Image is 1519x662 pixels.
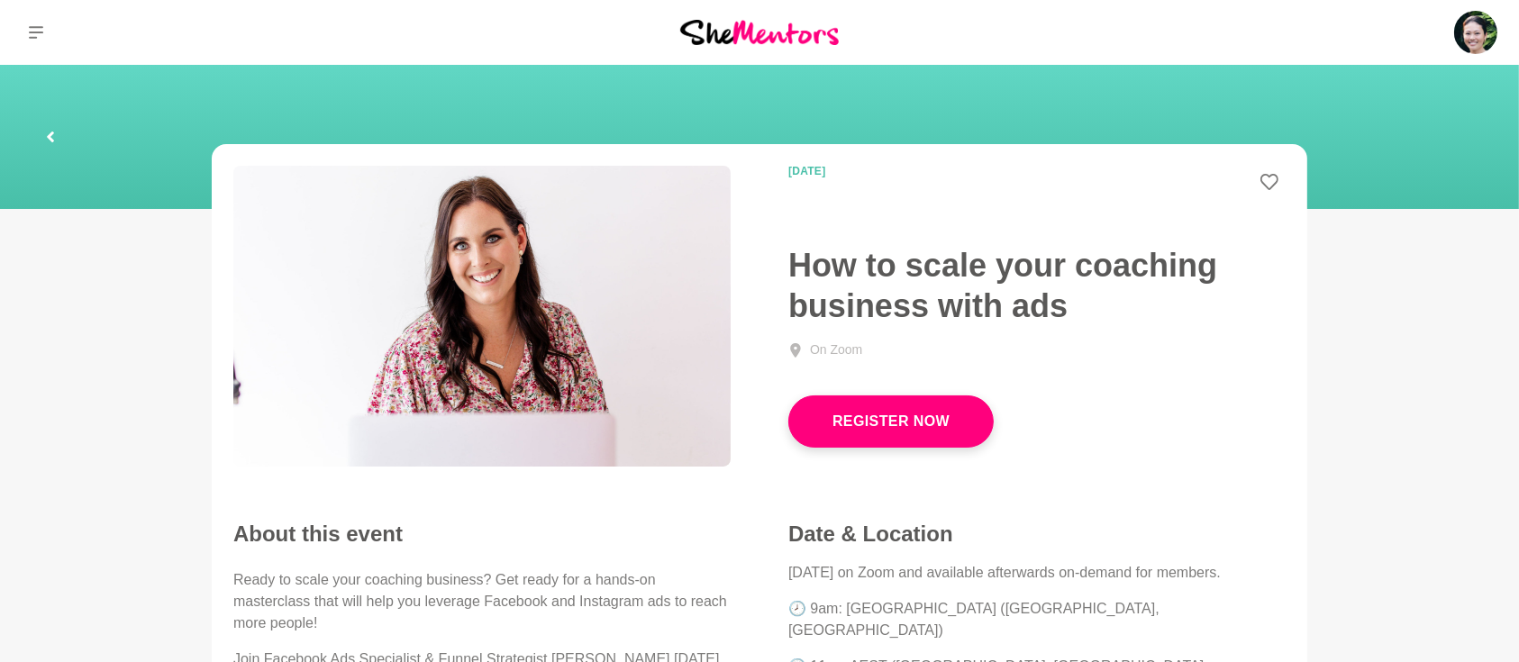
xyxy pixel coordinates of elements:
img: Roselynn Unson [1454,11,1497,54]
div: On Zoom [810,340,862,359]
h1: How to scale your coaching business with ads [788,245,1286,326]
img: Jessica Tutton - Facebook Ads specialist - How to grow your coaching business - She Mentors [233,166,731,467]
p: Ready to scale your coaching business? Get ready for a hands-on masterclass that will help you le... [233,569,731,634]
time: [DATE] [788,166,1008,177]
img: She Mentors Logo [680,20,839,44]
h4: Date & Location [788,521,1286,548]
h2: About this event [233,521,731,548]
p: 🕗 9am: [GEOGRAPHIC_DATA] ([GEOGRAPHIC_DATA], [GEOGRAPHIC_DATA]) [788,598,1286,641]
a: Register Now [788,395,994,448]
p: [DATE] on Zoom and available afterwards on-demand for members. [788,562,1286,584]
